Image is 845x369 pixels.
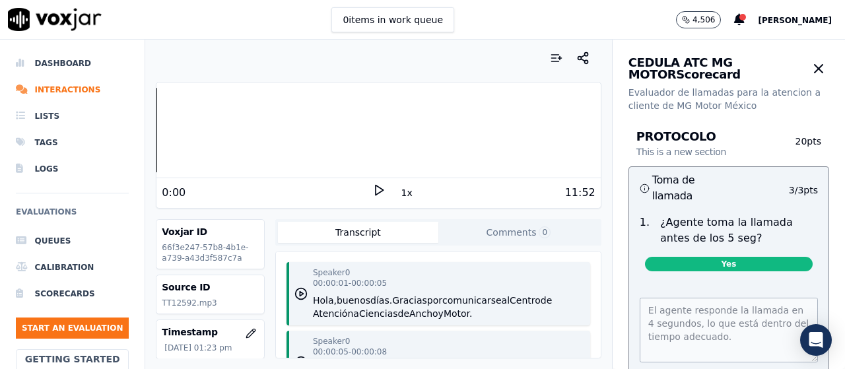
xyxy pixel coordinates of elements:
[800,324,832,356] div: Open Intercom Messenger
[313,336,350,347] p: Speaker 0
[16,77,129,103] a: Interactions
[541,294,553,307] button: de
[693,15,715,25] p: 4,506
[164,343,259,353] p: [DATE] 01:23 pm
[438,307,444,320] button: y
[790,135,821,158] p: 20 pts
[565,185,595,201] div: 11:52
[392,294,427,307] button: Gracias
[444,307,473,320] button: Motor.
[331,7,454,32] button: 0items in work queue
[640,172,729,204] h3: Toma de llamada
[16,281,129,307] a: Scorecards
[162,281,259,294] h3: Source ID
[370,294,392,307] button: días.
[16,318,129,339] button: Start an Evaluation
[16,103,129,129] a: Lists
[645,257,813,271] span: Yes
[16,50,129,77] a: Dashboard
[16,204,129,228] h6: Evaluations
[16,129,129,156] a: Tags
[8,8,102,31] img: voxjar logo
[427,294,442,307] button: por
[660,215,818,246] p: ¿Agente toma la llamada antes de los 5 seg?
[636,131,791,158] h3: PROTOCOLO
[313,307,353,320] button: Atención
[758,16,832,25] span: [PERSON_NAME]
[628,57,808,81] h3: CEDULA ATC MG MOTOR Scorecard
[676,11,734,28] button: 4,506
[359,307,398,320] button: Ciencias
[502,294,510,307] button: al
[337,294,370,307] button: buenos
[409,307,438,320] button: Ancho
[353,307,359,320] button: a
[16,228,129,254] a: Queues
[789,184,818,197] p: 3 / 3 pts
[313,347,387,357] p: 00:00:05 - 00:00:08
[16,254,129,281] a: Calibration
[676,11,721,28] button: 4,506
[636,145,726,158] p: This is a new section
[313,294,337,307] button: Hola,
[162,298,259,308] p: TT12592.mp3
[398,307,410,320] button: de
[634,215,655,246] p: 1 .
[628,86,829,112] p: Evaluador de llamadas para la atencion a cliente de MG Motor México
[162,242,259,263] p: 66f3e247-57b8-4b1e-a739-a43d3f587c7a
[510,294,541,307] button: Centro
[162,325,259,339] h3: Timestamp
[162,185,186,201] div: 0:00
[399,184,415,202] button: 1x
[16,156,129,182] a: Logs
[539,226,551,238] span: 0
[313,278,387,288] p: 00:00:01 - 00:00:05
[313,267,350,278] p: Speaker 0
[162,225,259,238] h3: Voxjar ID
[278,222,438,243] button: Transcript
[438,222,599,243] button: Comments
[758,12,845,28] button: [PERSON_NAME]
[442,294,501,307] button: comunicarse
[25,352,120,366] h2: Getting Started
